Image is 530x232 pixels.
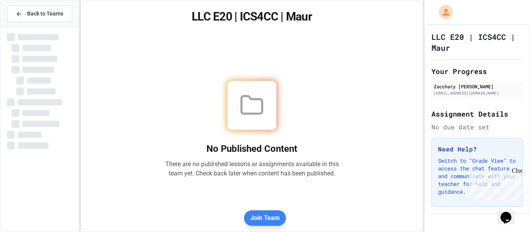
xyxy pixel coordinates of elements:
iframe: chat widget [466,167,522,200]
button: Join Team [244,210,286,226]
h3: Need Help? [438,144,516,154]
div: Zacchary [PERSON_NAME] [434,83,521,90]
h2: Your Progress [431,66,523,77]
h2: Assignment Details [431,108,523,119]
span: Back to Teams [27,10,63,18]
h2: No Published Content [165,143,339,155]
h1: LLC E20 | ICS4CC | Maur [431,31,523,53]
div: Chat with us now!Close [3,3,54,49]
p: There are no published lessons or assignments available in this team yet. Check back later when c... [165,160,339,178]
div: [EMAIL_ADDRESS][DOMAIN_NAME] [434,90,521,96]
p: Switch to "Grade View" to access the chat feature and communicate with your teacher for help and ... [438,157,516,196]
div: No due date set [431,122,523,132]
button: Back to Teams [7,5,72,22]
h1: LLC E20 | ICS4CC | Maur [90,10,414,24]
iframe: chat widget [497,201,522,224]
div: My Account [431,3,455,21]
